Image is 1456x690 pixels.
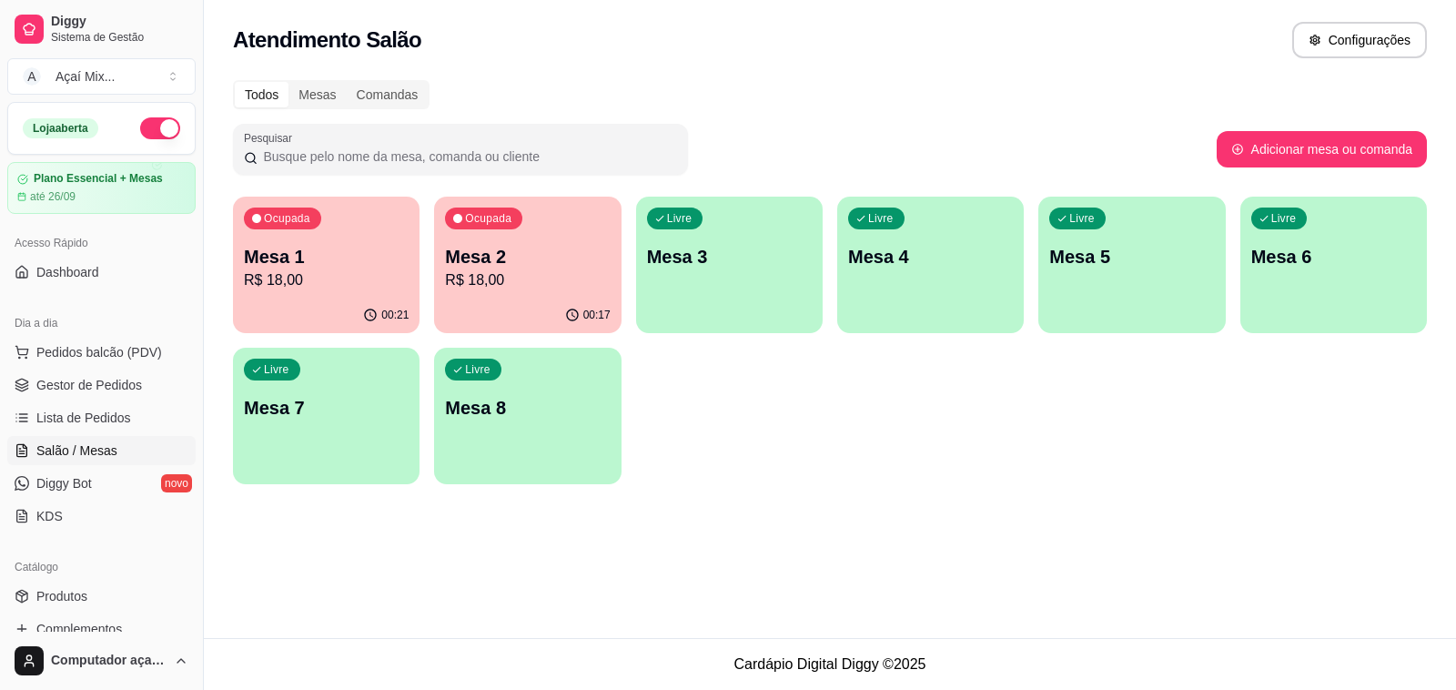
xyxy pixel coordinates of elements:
[7,614,196,644] a: Complementos
[233,25,421,55] h2: Atendimento Salão
[233,197,420,333] button: OcupadaMesa 1R$ 18,0000:21
[36,441,117,460] span: Salão / Mesas
[51,30,188,45] span: Sistema de Gestão
[30,189,76,204] article: até 26/09
[23,118,98,138] div: Loja aberta
[233,348,420,484] button: LivreMesa 7
[7,58,196,95] button: Select a team
[36,409,131,427] span: Lista de Pedidos
[1049,244,1214,269] p: Mesa 5
[1271,211,1297,226] p: Livre
[445,395,610,421] p: Mesa 8
[347,82,429,107] div: Comandas
[34,172,163,186] article: Plano Essencial + Mesas
[36,376,142,394] span: Gestor de Pedidos
[7,258,196,287] a: Dashboard
[244,395,409,421] p: Mesa 7
[7,7,196,51] a: DiggySistema de Gestão
[288,82,346,107] div: Mesas
[1251,244,1416,269] p: Mesa 6
[445,269,610,291] p: R$ 18,00
[868,211,894,226] p: Livre
[7,639,196,683] button: Computador açaí Mix
[7,436,196,465] a: Salão / Mesas
[36,343,162,361] span: Pedidos balcão (PDV)
[23,67,41,86] span: A
[51,14,188,30] span: Diggy
[1292,22,1427,58] button: Configurações
[7,338,196,367] button: Pedidos balcão (PDV)
[7,309,196,338] div: Dia a dia
[36,474,92,492] span: Diggy Bot
[264,211,310,226] p: Ocupada
[244,130,298,146] label: Pesquisar
[7,228,196,258] div: Acesso Rápido
[647,244,812,269] p: Mesa 3
[7,370,196,400] a: Gestor de Pedidos
[140,117,180,139] button: Alterar Status
[381,308,409,322] p: 00:21
[1069,211,1095,226] p: Livre
[445,244,610,269] p: Mesa 2
[36,507,63,525] span: KDS
[258,147,677,166] input: Pesquisar
[434,348,621,484] button: LivreMesa 8
[434,197,621,333] button: OcupadaMesa 2R$ 18,0000:17
[204,638,1456,690] footer: Cardápio Digital Diggy © 2025
[7,553,196,582] div: Catálogo
[636,197,823,333] button: LivreMesa 3
[667,211,693,226] p: Livre
[51,653,167,669] span: Computador açaí Mix
[264,362,289,377] p: Livre
[244,269,409,291] p: R$ 18,00
[583,308,611,322] p: 00:17
[1240,197,1427,333] button: LivreMesa 6
[244,244,409,269] p: Mesa 1
[465,362,490,377] p: Livre
[36,263,99,281] span: Dashboard
[235,82,288,107] div: Todos
[7,162,196,214] a: Plano Essencial + Mesasaté 26/09
[1038,197,1225,333] button: LivreMesa 5
[1217,131,1427,167] button: Adicionar mesa ou comanda
[837,197,1024,333] button: LivreMesa 4
[36,587,87,605] span: Produtos
[56,67,115,86] div: Açaí Mix ...
[36,620,122,638] span: Complementos
[7,469,196,498] a: Diggy Botnovo
[7,582,196,611] a: Produtos
[465,211,511,226] p: Ocupada
[7,403,196,432] a: Lista de Pedidos
[848,244,1013,269] p: Mesa 4
[7,502,196,531] a: KDS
